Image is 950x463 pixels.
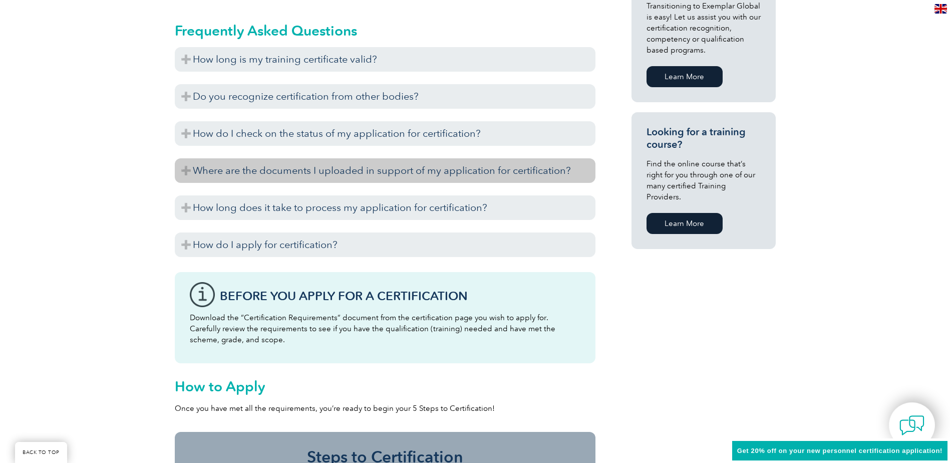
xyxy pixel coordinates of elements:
img: en [934,4,947,14]
h3: Before You Apply For a Certification [220,290,580,302]
a: Learn More [647,213,723,234]
p: Find the online course that’s right for you through one of our many certified Training Providers. [647,158,761,202]
h2: How to Apply [175,378,595,394]
p: Once you have met all the requirements, you’re ready to begin your 5 Steps to Certification! [175,403,595,414]
h3: Where are the documents I uploaded in support of my application for certification? [175,158,595,183]
p: Transitioning to Exemplar Global is easy! Let us assist you with our certification recognition, c... [647,1,761,56]
p: Download the “Certification Requirements” document from the certification page you wish to apply ... [190,312,580,345]
h3: How do I apply for certification? [175,233,595,257]
a: BACK TO TOP [15,442,67,463]
a: Learn More [647,66,723,87]
h3: How long is my training certificate valid? [175,47,595,72]
img: contact-chat.png [899,413,924,438]
h3: Looking for a training course? [647,126,761,151]
h2: Frequently Asked Questions [175,23,595,39]
h3: How long does it take to process my application for certification? [175,195,595,220]
h3: Do you recognize certification from other bodies? [175,84,595,109]
h3: How do I check on the status of my application for certification? [175,121,595,146]
span: Get 20% off on your new personnel certification application! [737,447,942,454]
